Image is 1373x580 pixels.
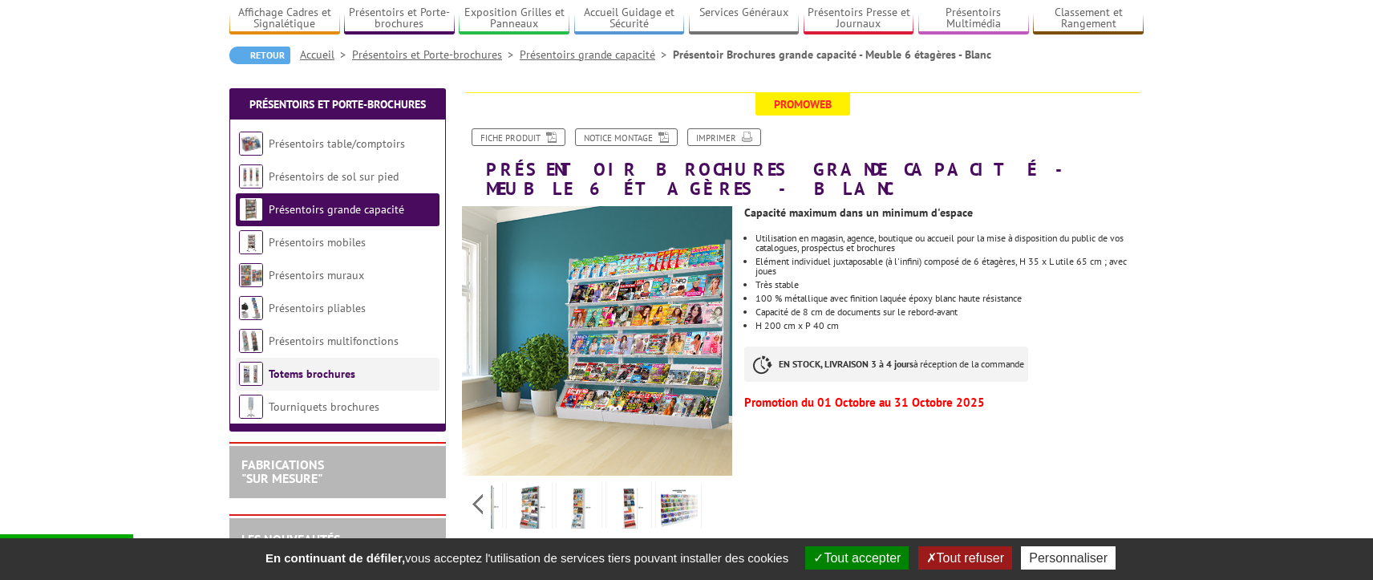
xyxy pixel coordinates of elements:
[744,398,1144,408] p: Promotion du 01 Octobre au 31 Octobre 2025
[610,485,648,534] img: 1296_sans_joue_etagere_livre_magazine_rangement_dim.jpg
[470,491,485,517] span: Previous
[300,47,352,62] a: Accueil
[239,164,263,189] img: Présentoirs de sol sur pied
[239,132,263,156] img: Présentoirs table/comptoirs
[520,47,673,62] a: Présentoirs grande capacité
[229,47,290,64] a: Retour
[459,6,569,32] a: Exposition Grilles et Panneaux
[344,6,455,32] a: Présentoirs et Porte-brochures
[269,235,366,249] a: Présentoirs mobiles
[265,551,405,565] strong: En continuant de défiler,
[918,6,1029,32] a: Présentoirs Multimédia
[462,206,732,476] img: 12963j2_grande_etagere_situation.jpg
[239,197,263,221] img: Présentoirs grande capacité
[918,546,1012,570] button: Tout refuser
[755,233,1144,253] li: Utilisation en magasin, agence, boutique ou accueil pour la mise à disposition du public de vos c...
[269,367,355,381] a: Totems brochures
[755,321,1144,331] p: H 200 cm x P 40 cm
[239,230,263,254] img: Présentoirs mobiles
[755,280,1144,290] li: Très stable
[269,169,399,184] a: Présentoirs de sol sur pied
[269,202,404,217] a: Présentoirs grande capacité
[574,6,685,32] a: Accueil Guidage et Sécurité
[269,268,364,282] a: Présentoirs muraux
[755,307,1144,317] li: Capacité de 8 cm de documents sur le rebord-avant
[744,347,1028,382] p: à réception de la commande
[239,263,263,287] img: Présentoirs muraux
[352,47,520,62] a: Présentoirs et Porte-brochures
[229,6,340,32] a: Affichage Cadres et Signalétique
[755,294,1144,303] li: 100 % métallique avec finition laquée époxy blanc haute résistance
[239,329,263,353] img: Présentoirs multifonctions
[1033,6,1144,32] a: Classement et Rangement
[744,205,973,220] strong: Capacité maximum dans un minimum d'espace
[755,93,850,116] span: Promoweb
[269,334,399,348] a: Présentoirs multifonctions
[575,128,678,146] a: Notice Montage
[239,362,263,386] img: Totems brochures
[779,358,913,370] strong: EN STOCK, LIVRAISON 3 à 4 jours
[755,257,1144,276] li: Elément individuel juxtaposable (à l'infini) composé de 6 étagères, H 35 x L utile 65 cm ; avec j...
[659,485,698,534] img: 1296-sansjoues-justapoxables-bibliotheque.jpg
[687,128,761,146] a: Imprimer
[1021,546,1116,570] button: Personnaliser (fenêtre modale)
[472,128,565,146] a: Fiche produit
[805,546,909,570] button: Tout accepter
[269,136,405,151] a: Présentoirs table/comptoirs
[269,301,366,315] a: Présentoirs pliables
[241,456,324,487] a: FABRICATIONS"Sur Mesure"
[689,6,800,32] a: Services Généraux
[257,551,796,565] span: vous acceptez l'utilisation de services tiers pouvant installer des cookies
[673,47,991,63] li: Présentoir Brochures grande capacité - Meuble 6 étagères - Blanc
[239,395,263,419] img: Tourniquets brochures
[804,6,914,32] a: Présentoirs Presse et Journaux
[241,531,340,547] a: LES NOUVEAUTÉS
[510,485,549,534] img: 12962j2_etagere_livre_magazine_rangement_dim.jpg
[560,485,598,534] img: 12961j2_etagere_livre_magazine_rangement_dim.jpg
[249,97,426,112] a: Présentoirs et Porte-brochures
[239,296,263,320] img: Présentoirs pliables
[269,400,379,414] a: Tourniquets brochures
